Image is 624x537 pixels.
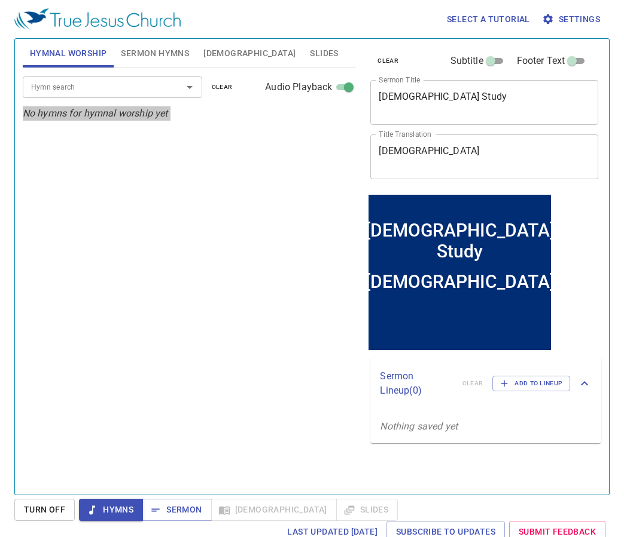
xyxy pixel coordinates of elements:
textarea: [DEMOGRAPHIC_DATA] Study [379,91,590,113]
button: Settings [540,8,605,30]
button: Turn Off [14,499,75,521]
span: Settings [544,12,600,27]
span: clear [212,82,233,93]
span: Hymnal Worship [30,46,107,61]
div: Sermon Lineup(0)clearAdd to Lineup [370,357,601,410]
span: Sermon Hymns [121,46,189,61]
span: Slides [310,46,338,61]
button: Sermon [142,499,211,521]
span: Hymns [89,502,133,517]
span: Audio Playback [265,80,332,94]
button: clear [370,54,406,68]
span: clear [378,56,398,66]
button: Hymns [79,499,143,521]
i: Nothing saved yet [380,421,458,432]
button: Select a tutorial [442,8,535,30]
img: True Jesus Church [14,8,181,30]
button: Open [181,79,198,96]
button: Add to Lineup [492,376,570,391]
span: Turn Off [24,502,65,517]
span: Subtitle [451,54,483,68]
span: Sermon [152,502,202,517]
span: Select a tutorial [447,12,530,27]
button: clear [205,80,240,94]
i: No hymns for hymnal worship yet [23,108,168,119]
textarea: [DEMOGRAPHIC_DATA] [379,145,590,168]
p: Sermon Lineup ( 0 ) [380,369,452,398]
span: Footer Text [517,54,565,68]
span: Add to Lineup [500,378,562,389]
span: [DEMOGRAPHIC_DATA] [203,46,296,61]
iframe: from-child [366,192,554,353]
